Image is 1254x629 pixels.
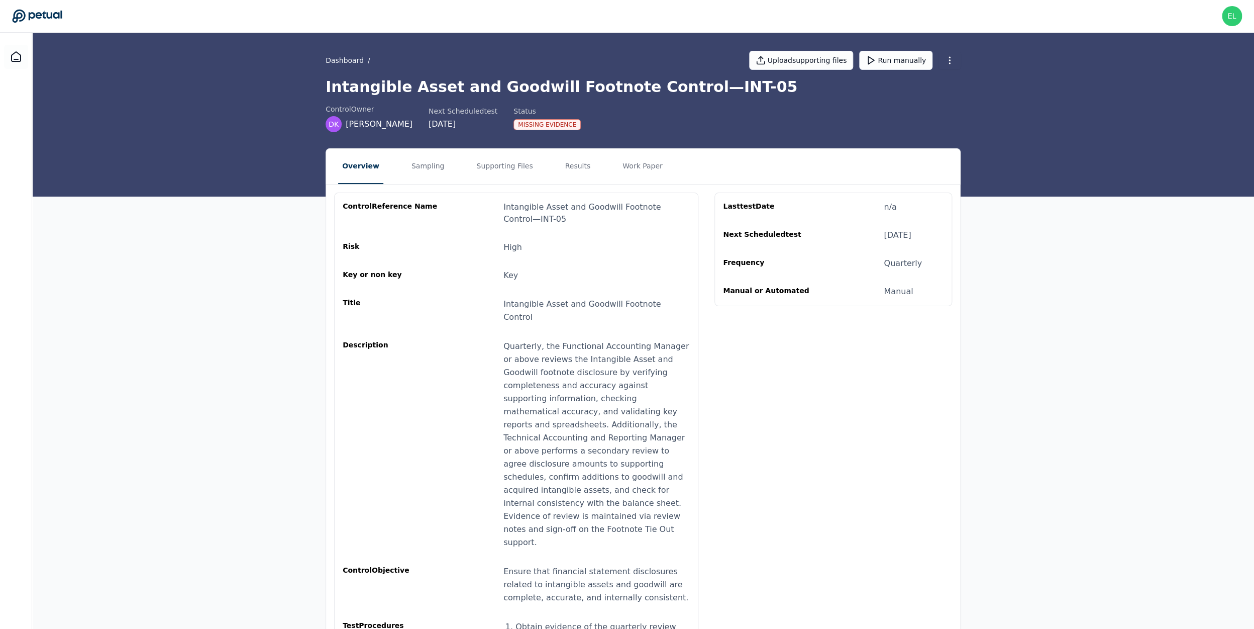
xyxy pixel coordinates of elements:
[343,201,439,225] div: control Reference Name
[503,565,690,604] div: Ensure that financial statement disclosures related to intangible assets and goodwill are complet...
[884,257,922,269] div: Quarterly
[4,45,28,69] a: Dashboard
[513,106,581,116] div: Status
[472,149,537,184] button: Supporting Files
[884,201,896,213] div: n/a
[326,55,374,65] div: /
[1222,6,1242,26] img: eliot+reddit@petual.ai
[326,104,412,114] div: control Owner
[338,149,383,184] button: Overview
[343,241,439,253] div: Risk
[723,257,819,269] div: Frequency
[503,201,690,225] div: Intangible Asset and Goodwill Footnote Control — INT-05
[859,51,932,70] button: Run manually
[429,118,497,130] div: [DATE]
[343,340,439,549] div: Description
[618,149,667,184] button: Work Paper
[326,55,364,65] a: Dashboard
[343,298,439,324] div: Title
[749,51,854,70] button: Uploadsupporting files
[503,299,661,322] span: Intangible Asset and Goodwill Footnote Control
[723,229,819,241] div: Next Scheduled test
[723,201,819,213] div: Last test Date
[329,119,339,129] span: DK
[12,9,62,23] a: Go to Dashboard
[884,286,913,298] div: Manual
[343,269,439,282] div: Key or non key
[503,340,690,549] div: Quarterly, the Functional Accounting Manager or above reviews the Intangible Asset and Goodwill f...
[884,229,911,241] div: [DATE]
[326,78,961,96] h1: Intangible Asset and Goodwill Footnote Control — INT-05
[561,149,594,184] button: Results
[723,286,819,298] div: Manual or Automated
[503,241,522,253] div: High
[429,106,497,116] div: Next Scheduled test
[513,119,581,130] div: Missing Evidence
[346,118,412,130] span: [PERSON_NAME]
[343,565,439,604] div: control Objective
[407,149,449,184] button: Sampling
[503,269,518,282] div: Key
[326,149,960,184] nav: Tabs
